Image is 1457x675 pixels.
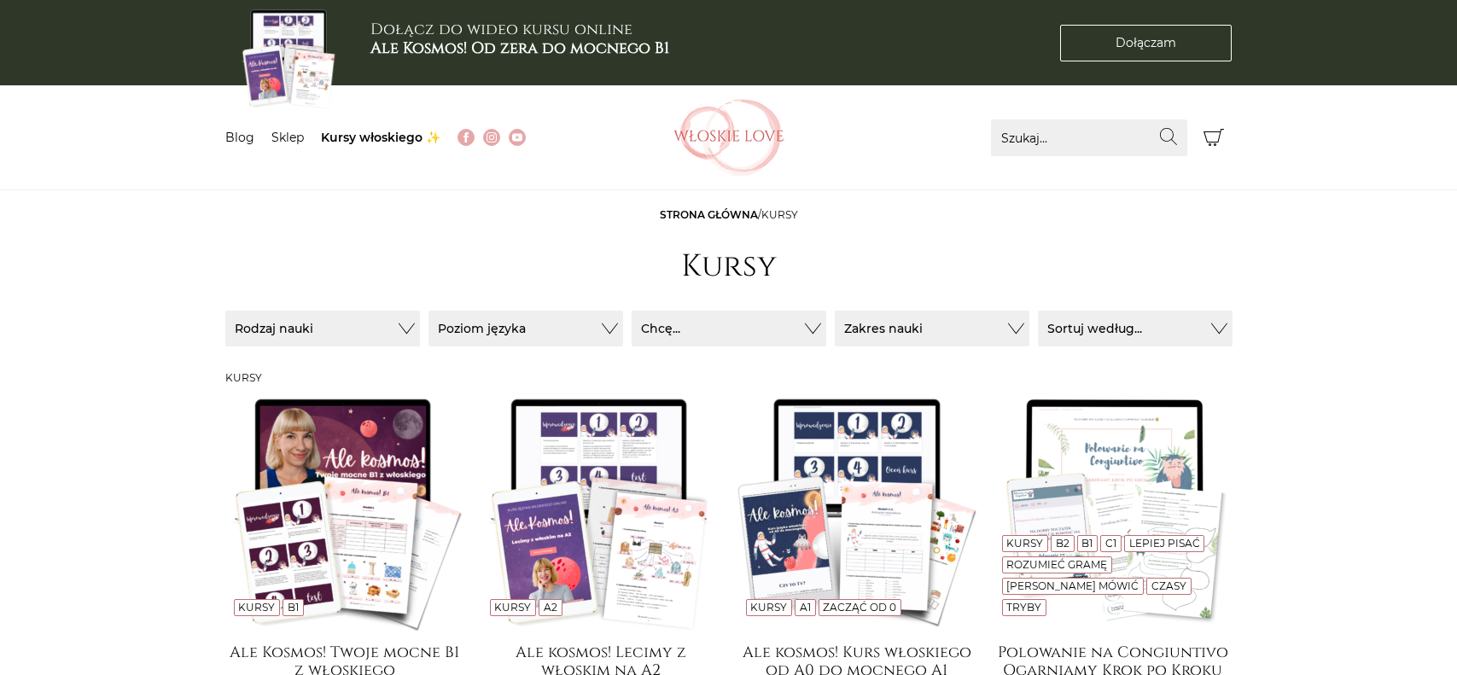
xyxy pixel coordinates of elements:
[225,311,420,346] button: Rodzaj nauki
[632,311,826,346] button: Chcę...
[494,601,531,614] a: Kursy
[370,20,669,57] h3: Dołącz do wideo kursu online
[271,130,304,145] a: Sklep
[823,601,896,614] a: Zacząć od 0
[1196,119,1233,156] button: Koszyk
[673,99,784,176] img: Włoskielove
[1006,579,1139,592] a: [PERSON_NAME] mówić
[238,601,275,614] a: Kursy
[225,372,1233,384] h3: Kursy
[750,601,787,614] a: Kursy
[225,130,254,145] a: Blog
[1105,537,1116,550] a: C1
[288,601,299,614] a: B1
[991,119,1187,156] input: Szukaj...
[1129,537,1200,550] a: Lepiej pisać
[1006,601,1041,614] a: Tryby
[544,601,557,614] a: A2
[370,38,669,59] b: Ale Kosmos! Od zera do mocnego B1
[660,208,798,221] span: /
[1056,537,1069,550] a: B2
[761,208,798,221] span: Kursy
[1116,34,1176,52] span: Dołączam
[835,311,1029,346] button: Zakres nauki
[800,601,811,614] a: A1
[321,130,440,145] a: Kursy włoskiego ✨
[1081,537,1093,550] a: B1
[1151,579,1186,592] a: Czasy
[681,248,777,285] h1: Kursy
[1006,537,1043,550] a: Kursy
[1060,25,1232,61] a: Dołączam
[660,208,758,221] a: Strona główna
[428,311,623,346] button: Poziom języka
[1038,311,1233,346] button: Sortuj według...
[1006,558,1107,571] a: Rozumieć gramę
